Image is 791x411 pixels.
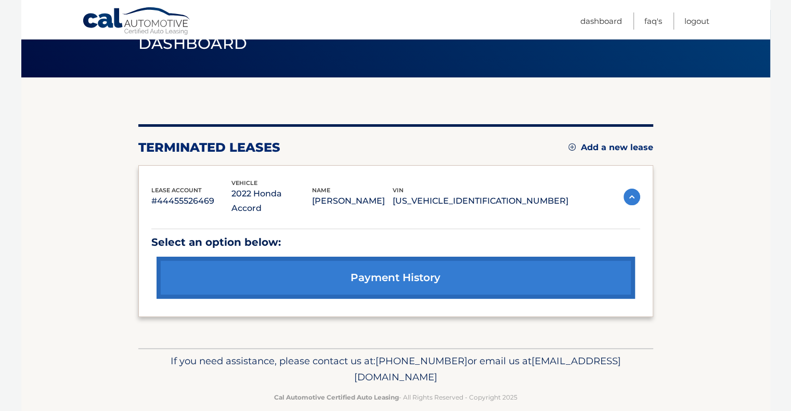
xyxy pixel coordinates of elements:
[231,179,257,187] span: vehicle
[145,353,646,386] p: If you need assistance, please contact us at: or email us at
[138,140,280,155] h2: terminated leases
[644,12,662,30] a: FAQ's
[274,393,399,401] strong: Cal Automotive Certified Auto Leasing
[393,187,404,194] span: vin
[151,194,232,208] p: #44455526469
[312,187,330,194] span: name
[568,142,653,153] a: Add a new lease
[375,355,468,367] span: [PHONE_NUMBER]
[624,189,640,205] img: accordion-active.svg
[82,7,191,37] a: Cal Automotive
[393,194,568,208] p: [US_VEHICLE_IDENTIFICATION_NUMBER]
[157,257,635,299] a: payment history
[151,233,640,251] p: Select an option below:
[231,187,312,216] p: 2022 Honda Accord
[312,194,393,208] p: [PERSON_NAME]
[568,143,576,151] img: add.svg
[580,12,622,30] a: Dashboard
[138,34,248,53] span: Dashboard
[684,12,709,30] a: Logout
[151,187,202,194] span: lease account
[145,392,646,403] p: - All Rights Reserved - Copyright 2025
